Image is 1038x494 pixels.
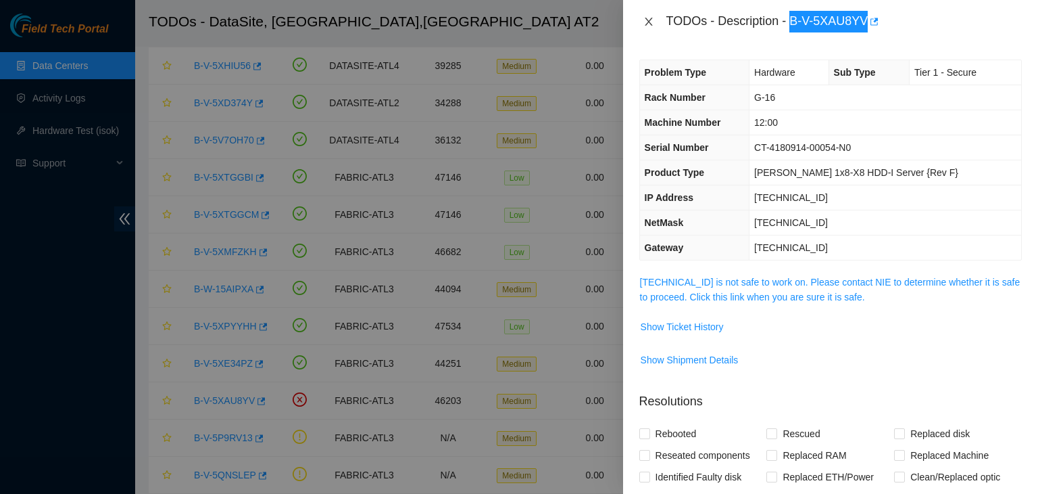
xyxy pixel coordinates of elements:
[645,67,707,78] span: Problem Type
[650,466,747,488] span: Identified Faulty disk
[645,92,706,103] span: Rack Number
[777,445,851,466] span: Replaced RAM
[905,445,994,466] span: Replaced Machine
[754,117,778,128] span: 12:00
[914,67,977,78] span: Tier 1 - Secure
[754,167,958,178] span: [PERSON_NAME] 1x8-X8 HDD-I Server {Rev F}
[645,142,709,153] span: Serial Number
[641,319,724,334] span: Show Ticket History
[639,16,658,28] button: Close
[754,217,828,228] span: [TECHNICAL_ID]
[643,16,654,27] span: close
[645,117,721,128] span: Machine Number
[645,242,684,253] span: Gateway
[666,11,1022,32] div: TODOs - Description - B-V-5XAU8YV
[645,217,684,228] span: NetMask
[645,192,693,203] span: IP Address
[641,353,739,367] span: Show Shipment Details
[640,277,1020,302] a: [TECHNICAL_ID] is not safe to work on. Please contact NIE to determine whether it is safe to proc...
[650,423,702,445] span: Rebooted
[645,167,704,178] span: Product Type
[834,67,876,78] span: Sub Type
[650,445,756,466] span: Reseated components
[777,423,825,445] span: Rescued
[754,242,828,253] span: [TECHNICAL_ID]
[754,67,795,78] span: Hardware
[639,382,1022,411] p: Resolutions
[640,316,724,338] button: Show Ticket History
[754,142,851,153] span: CT-4180914-00054-N0
[905,466,1006,488] span: Clean/Replaced optic
[754,92,775,103] span: G-16
[905,423,975,445] span: Replaced disk
[640,349,739,371] button: Show Shipment Details
[754,192,828,203] span: [TECHNICAL_ID]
